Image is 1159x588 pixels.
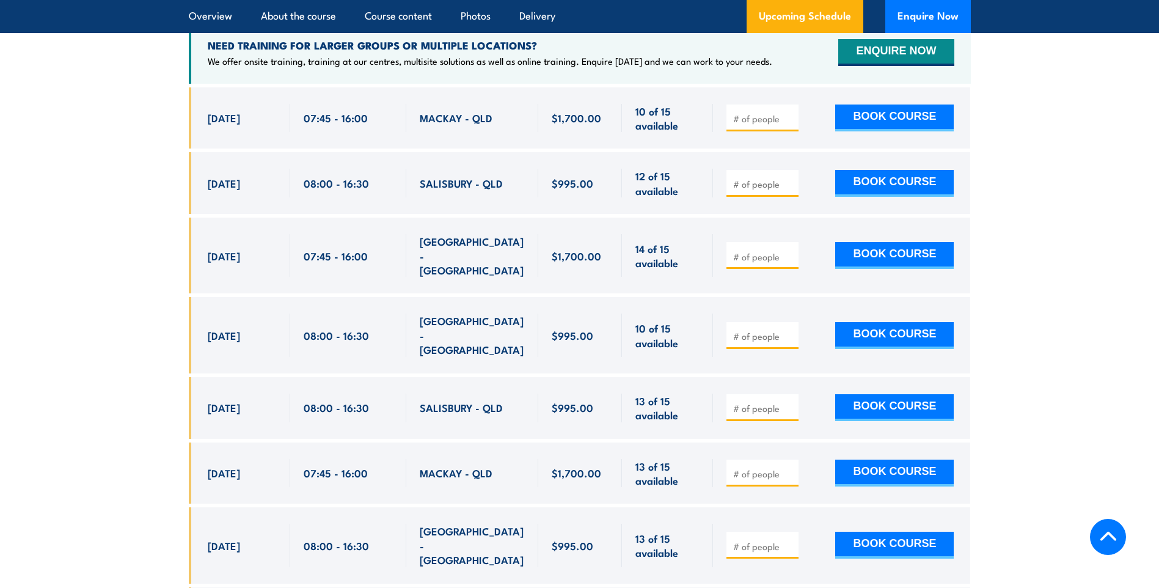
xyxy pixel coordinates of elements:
[733,468,794,480] input: # of people
[420,111,492,125] span: MACKAY - QLD
[208,111,240,125] span: [DATE]
[420,466,492,480] span: MACKAY - QLD
[552,111,601,125] span: $1,700.00
[635,104,700,133] span: 10 of 15 available
[733,178,794,190] input: # of people
[420,176,503,190] span: SALISBURY - QLD
[635,321,700,350] span: 10 of 15 available
[304,249,368,263] span: 07:45 - 16:00
[635,394,700,422] span: 13 of 15 available
[208,176,240,190] span: [DATE]
[208,400,240,414] span: [DATE]
[552,249,601,263] span: $1,700.00
[835,532,954,559] button: BOOK COURSE
[835,170,954,197] button: BOOK COURSE
[304,176,369,190] span: 08:00 - 16:30
[208,538,240,553] span: [DATE]
[635,531,700,560] span: 13 of 15 available
[420,234,525,277] span: [GEOGRAPHIC_DATA] - [GEOGRAPHIC_DATA]
[835,394,954,421] button: BOOK COURSE
[304,538,369,553] span: 08:00 - 16:30
[208,39,772,52] h4: NEED TRAINING FOR LARGER GROUPS OR MULTIPLE LOCATIONS?
[635,459,700,488] span: 13 of 15 available
[635,241,700,270] span: 14 of 15 available
[304,328,369,342] span: 08:00 - 16:30
[420,314,525,356] span: [GEOGRAPHIC_DATA] - [GEOGRAPHIC_DATA]
[304,111,368,125] span: 07:45 - 16:00
[733,251,794,263] input: # of people
[835,322,954,349] button: BOOK COURSE
[733,330,794,342] input: # of people
[208,55,772,67] p: We offer onsite training, training at our centres, multisite solutions as well as online training...
[304,400,369,414] span: 08:00 - 16:30
[635,169,700,197] span: 12 of 15 available
[733,402,794,414] input: # of people
[835,460,954,487] button: BOOK COURSE
[304,466,368,480] span: 07:45 - 16:00
[835,105,954,131] button: BOOK COURSE
[552,466,601,480] span: $1,700.00
[552,328,593,342] span: $995.00
[733,540,794,553] input: # of people
[420,524,525,567] span: [GEOGRAPHIC_DATA] - [GEOGRAPHIC_DATA]
[208,249,240,263] span: [DATE]
[420,400,503,414] span: SALISBURY - QLD
[208,466,240,480] span: [DATE]
[552,400,593,414] span: $995.00
[552,176,593,190] span: $995.00
[733,112,794,125] input: # of people
[838,39,954,66] button: ENQUIRE NOW
[208,328,240,342] span: [DATE]
[835,242,954,269] button: BOOK COURSE
[552,538,593,553] span: $995.00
